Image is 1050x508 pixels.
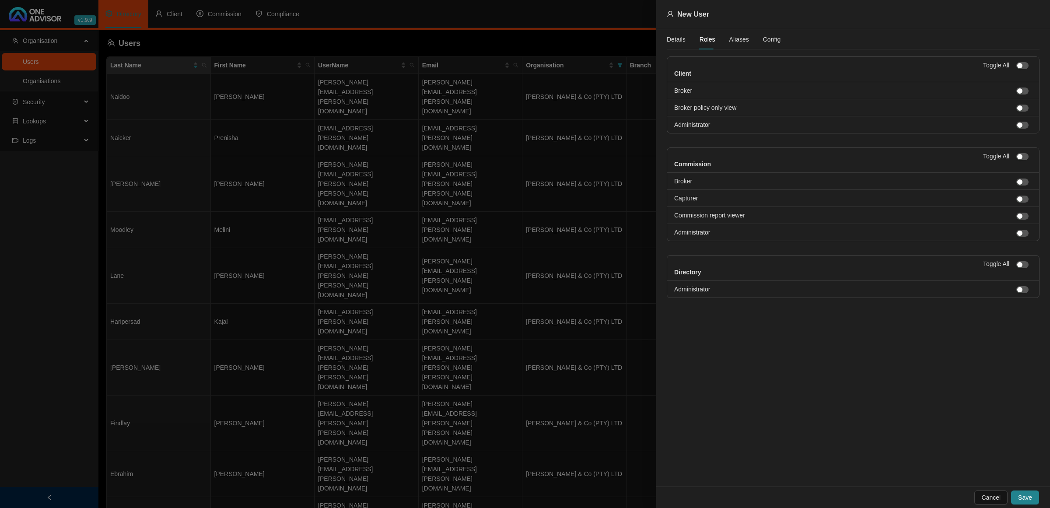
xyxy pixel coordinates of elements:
li: Commission report viewer [667,207,1039,224]
span: user [667,11,674,18]
li: Broker [667,82,1039,99]
span: Config [763,36,780,42]
button: Cancel [974,490,1008,504]
span: Cancel [981,493,1001,502]
li: Administrator [667,224,1039,241]
h4: Directory [674,267,983,277]
span: Toggle All [983,153,1009,160]
span: New User [677,11,709,18]
div: Details [667,35,686,44]
button: Save [1011,490,1039,504]
span: Aliases [729,36,749,42]
span: Save [1018,493,1032,502]
li: Broker [667,173,1039,190]
li: Broker policy only view [667,99,1039,116]
h4: Client [674,69,983,78]
li: Administrator [667,116,1039,133]
span: Toggle All [983,260,1009,267]
h4: Commission [674,159,983,169]
li: Capturer [667,190,1039,207]
span: Roles [700,36,715,42]
span: Toggle All [983,62,1009,69]
li: Administrator [667,281,1039,298]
